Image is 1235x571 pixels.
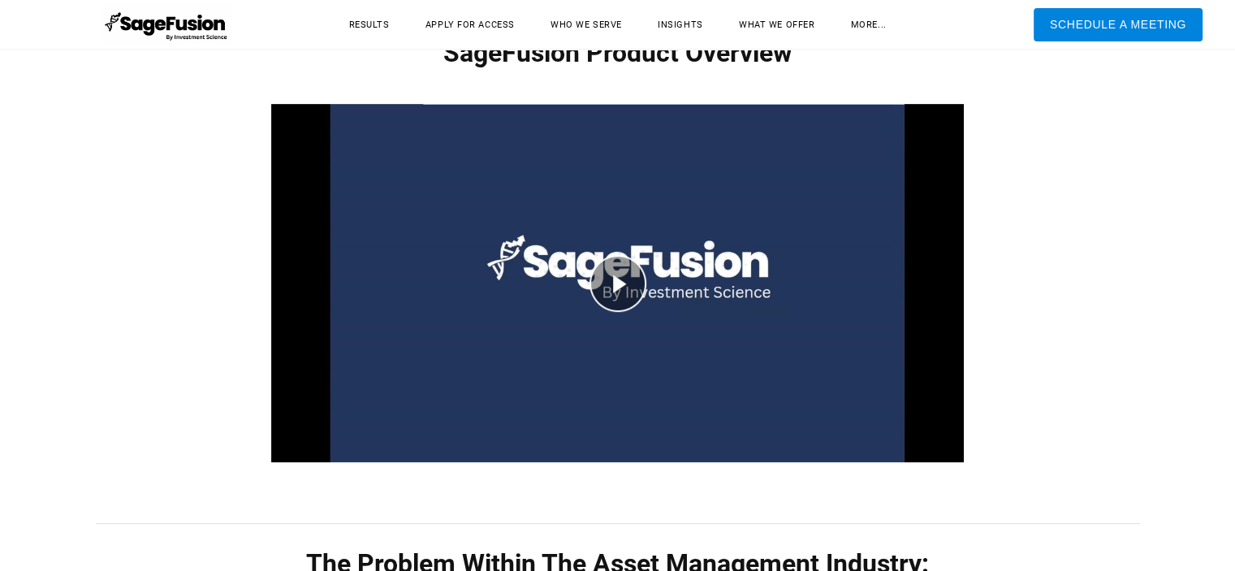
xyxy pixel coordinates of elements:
div: Video: video1644472400_971.mp4 [271,76,964,491]
a: What We Offer [723,12,831,37]
h1: SageFusion Product Overview [96,37,1140,68]
a: Results [333,12,406,37]
a: more... [835,12,903,37]
a: Who We Serve [534,12,638,37]
a: Schedule A Meeting [1034,8,1203,41]
a: Insights [641,12,719,37]
img: SageFusion | Intelligent Investment Management [101,4,232,45]
div: play video [271,76,964,491]
a: Apply for Access [409,12,531,37]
